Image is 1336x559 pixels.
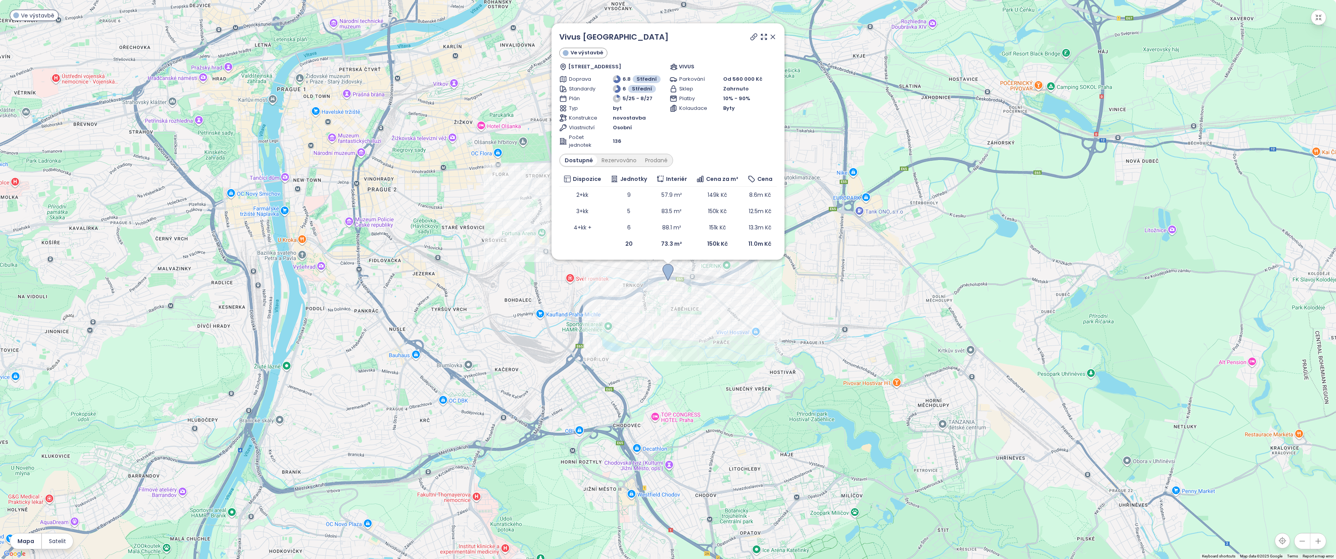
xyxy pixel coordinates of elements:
[569,75,596,83] span: Doprava
[569,124,596,132] span: Vlastnictví
[652,219,691,236] td: 88.1 m²
[1240,554,1282,558] span: Map data ©2025 Google
[757,175,772,183] span: Cena
[606,203,652,219] td: 5
[597,155,641,166] div: Rezervováno
[571,49,603,57] span: Ve výstavbě
[723,75,762,83] span: Od 560 000 Kč
[606,187,652,203] td: 9
[661,240,682,248] b: 73.3 m²
[2,549,28,559] a: Open this area in Google Maps (opens a new window)
[1303,554,1334,558] a: Report a map error
[679,85,706,93] span: Sklep
[708,191,727,199] span: 149k Kč
[17,537,34,545] span: Mapa
[42,533,73,549] button: Satelit
[723,95,750,102] span: 10% - 90%
[1287,554,1298,558] a: Terms (opens in new tab)
[623,95,652,102] span: 5/25 - 8/27
[1202,554,1235,559] button: Keyboard shortcuts
[573,175,601,183] span: Dispozice
[613,114,646,122] span: novostavba
[613,124,632,132] span: Osobní
[749,191,771,199] span: 8.6m Kč
[559,203,606,219] td: 3+kk
[708,207,727,215] span: 150k Kč
[679,95,706,102] span: Platby
[568,63,621,71] span: [STREET_ADDRESS]
[679,104,706,112] span: Kolaudace
[569,134,596,149] span: Počet jednotek
[723,104,735,112] span: Byty
[21,11,54,20] span: Ve výstavbě
[623,85,626,93] span: 6
[709,224,726,231] span: 151k Kč
[559,219,606,236] td: 4+kk +
[569,95,596,102] span: Plán
[606,219,652,236] td: 6
[749,207,771,215] span: 12.5m Kč
[569,85,596,93] span: Standardy
[613,137,621,145] span: 136
[652,203,691,219] td: 83.5 m²
[707,240,728,248] b: 150k Kč
[625,240,633,248] b: 20
[748,240,771,248] b: 11.0m Kč
[49,537,66,545] span: Satelit
[613,104,622,112] span: byt
[652,187,691,203] td: 57.9 m²
[620,175,647,183] span: Jednotky
[560,155,597,166] div: Dostupné
[679,63,694,71] span: VIVUS
[569,104,596,112] span: Typ
[632,85,652,93] span: Střední
[637,75,657,83] span: Střední
[569,114,596,122] span: Konstrukce
[706,175,738,183] span: Cena za m²
[2,549,28,559] img: Google
[666,175,687,183] span: Interiér
[723,85,749,93] span: Zahrnuto
[641,155,672,166] div: Prodané
[559,31,669,42] a: Vivus [GEOGRAPHIC_DATA]
[623,75,631,83] span: 6.8
[10,533,41,549] button: Mapa
[679,75,706,83] span: Parkování
[559,187,606,203] td: 2+kk
[749,224,771,231] span: 13.3m Kč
